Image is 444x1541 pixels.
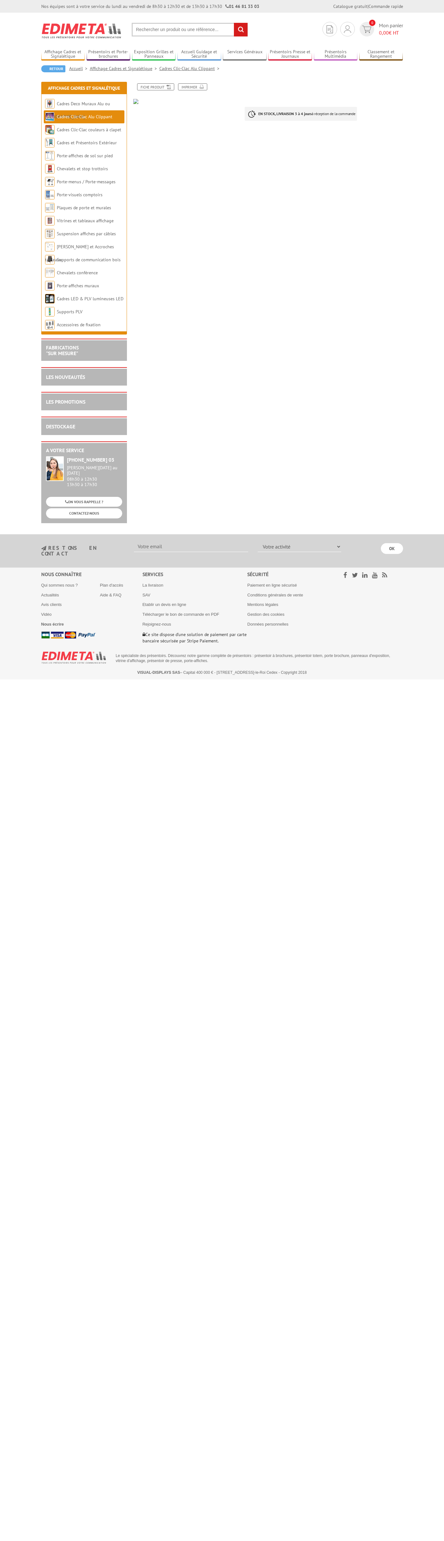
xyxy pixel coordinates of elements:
h2: A votre service [46,448,122,453]
strong: EN STOCK, LIVRAISON 3 à 4 jours [258,111,312,116]
img: Plaques de porte et murales [45,203,55,212]
input: Rechercher un produit ou une référence... [132,23,248,36]
a: SAV [142,593,150,597]
a: ON VOUS RAPPELLE ? [46,497,122,507]
div: [PERSON_NAME][DATE] au [DATE] [67,465,122,476]
img: Cadres Deco Muraux Alu ou Bois [45,99,55,108]
a: Vidéo [41,612,52,617]
a: Accueil Guidage et Sécurité [177,49,221,60]
a: Plaques de porte et murales [57,205,111,211]
a: Affichage Cadres et Signalétique [48,85,120,91]
p: Ce site dispose d’une solution de paiement par carte bancaire sécurisée par Stripe Paiement. [142,631,248,644]
a: Affichage Cadres et Signalétique [41,49,85,60]
a: Cadres Deco Muraux Alu ou [GEOGRAPHIC_DATA] [45,101,110,120]
img: Suspension affiches par câbles [45,229,55,238]
a: Cadres LED & PLV lumineuses LED [57,296,123,302]
a: Cadres Clic-Clac Alu Clippant [159,66,222,71]
strong: [PHONE_NUMBER] 03 [67,457,114,463]
img: newsletter.jpg [41,546,46,551]
div: Sécurité [247,571,327,578]
img: Supports PLV [45,307,55,316]
img: Chevalets et stop trottoirs [45,164,55,173]
a: Retour [41,65,65,72]
img: Vitrines et tableaux affichage [45,216,55,225]
img: Cadres LED & PLV lumineuses LED [45,294,55,303]
img: Edimeta [41,19,122,42]
a: LES NOUVEAUTÉS [46,374,85,380]
a: Aide & FAQ [100,593,122,597]
input: OK [381,543,403,554]
a: Classement et Rangement [359,49,403,60]
a: Exposition Grilles et Panneaux [132,49,176,60]
a: LES PROMOTIONS [46,399,85,405]
a: La livraison [142,583,163,588]
a: Plan d'accès [100,583,123,588]
strong: 01 46 81 33 03 [225,3,259,9]
a: Vitrines et tableaux affichage [57,218,114,224]
img: Porte-affiches muraux [45,281,55,290]
a: Conditions générales de vente [247,593,303,597]
div: Services [142,571,248,578]
img: Porte-affiches de sol sur pied [45,151,55,160]
a: Porte-affiches muraux [57,283,99,289]
a: Chevalets conférence [57,270,98,276]
input: Votre email [134,541,248,552]
img: Cadres et Présentoirs Extérieur [45,138,55,147]
span: 0 [369,20,375,26]
a: Gestion des cookies [247,612,284,617]
a: Affichage Cadres et Signalétique [90,66,159,71]
a: Présentoirs Presse et Journaux [268,49,312,60]
a: FABRICATIONS"Sur Mesure" [46,344,79,356]
a: Porte-visuels comptoirs [57,192,103,198]
a: Cadres et Présentoirs Extérieur [57,140,117,146]
h3: restons en contact [41,545,125,556]
div: Nous connaître [41,571,142,578]
img: Porte-visuels comptoirs [45,190,55,199]
a: Cadres Clic-Clac couleurs à clapet [57,127,121,133]
img: Porte-menus / Porte-messages [45,177,55,186]
a: Présentoirs et Porte-brochures [87,49,130,60]
a: Commande rapide [368,3,403,9]
a: Accueil [69,66,90,71]
a: CONTACTEZ-NOUS [46,508,122,518]
a: Etablir un devis en ligne [142,602,186,607]
a: Nous écrire [41,622,64,627]
input: rechercher [234,23,248,36]
a: Services Généraux [223,49,267,60]
a: Avis clients [41,602,62,607]
img: devis rapide [344,25,351,33]
a: Supports de communication bois [57,257,121,263]
a: Qui sommes nous ? [41,583,78,588]
strong: VISUAL-DISPLAYS SAS [137,670,180,675]
a: Chevalets et stop trottoirs [57,166,108,172]
a: Accessoires de fixation [57,322,101,328]
div: | [333,3,403,10]
p: – Capital 400 000 € - [STREET_ADDRESS]-le-Roi Cedex - Copyright 2018 [47,670,397,675]
img: devis rapide [327,25,333,33]
img: widget-service.jpg [46,456,64,481]
img: Accessoires de fixation [45,320,55,329]
a: Données personnelles [247,622,288,627]
a: Porte-menus / Porte-messages [57,179,116,185]
a: Fiche produit [137,83,174,90]
div: 08h30 à 12h30 13h30 à 17h30 [67,465,122,487]
a: Catalogue gratuit [333,3,368,9]
a: Porte-affiches de sol sur pied [57,153,113,159]
p: à réception de la commande [245,107,357,121]
p: Le spécialiste des présentoirs. Découvrez notre gamme complète de présentoirs : présentoir à broc... [116,653,398,663]
img: Cimaises et Accroches tableaux [45,242,55,251]
div: Nos équipes sont à votre service du lundi au vendredi de 8h30 à 12h30 et de 13h30 à 17h30 [41,3,259,10]
a: Imprimer [178,83,207,90]
span: Mon panier [379,22,403,36]
a: [PERSON_NAME] et Accroches tableaux [45,244,114,263]
a: DESTOCKAGE [46,423,75,430]
a: Actualités [41,593,59,597]
a: devis rapide 0 Mon panier 0,00€ HT [358,22,403,36]
a: Rejoignez-nous [142,622,171,627]
a: Présentoirs Multimédia [314,49,358,60]
a: Suspension affiches par câbles [57,231,116,237]
a: Paiement en ligne sécurisé [247,583,297,588]
a: Supports PLV [57,309,83,315]
img: Chevalets conférence [45,268,55,277]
